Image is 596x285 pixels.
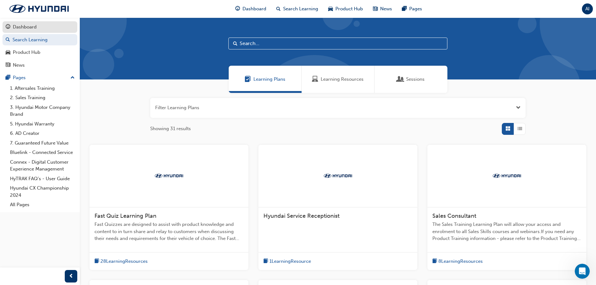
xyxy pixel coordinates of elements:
[100,258,148,265] span: 28 Learning Resources
[432,212,476,219] span: Sales Consultant
[230,3,271,15] a: guage-iconDashboard
[253,76,285,83] span: Learning Plans
[323,3,368,15] a: car-iconProduct Hub
[374,66,447,93] a: SessionsSessions
[397,76,404,83] span: Sessions
[8,200,77,210] a: All Pages
[8,93,77,103] a: 2. Sales Training
[6,75,10,81] span: pages-icon
[94,257,99,265] span: book-icon
[6,24,10,30] span: guage-icon
[8,103,77,119] a: 3. Hyundai Motor Company Brand
[8,148,77,157] a: Bluelink - Connected Service
[3,72,77,84] button: Pages
[3,21,77,33] a: Dashboard
[506,125,510,132] span: Grid
[6,37,10,43] span: search-icon
[94,221,243,242] span: Fast Quizzes are designed to assist with product knowledge and content to in turn share and relay...
[8,183,77,200] a: Hyundai CX Championship 2024
[368,3,397,15] a: news-iconNews
[585,5,589,13] span: AI
[335,5,363,13] span: Product Hub
[228,38,447,49] input: Search...
[432,221,581,242] span: The Sales Training Learning Plan will allow your access and enrolment to all Sales Skills courses...
[409,5,422,13] span: Pages
[152,173,186,179] img: Trak
[271,3,323,15] a: search-iconSearch Learning
[321,173,355,179] img: Trak
[8,84,77,93] a: 1. Aftersales Training
[438,258,483,265] span: 8 Learning Resources
[229,66,302,93] a: Learning PlansLearning Plans
[490,173,524,179] img: Trak
[263,257,268,265] span: book-icon
[328,5,333,13] span: car-icon
[582,3,593,14] button: AI
[373,5,378,13] span: news-icon
[397,3,427,15] a: pages-iconPages
[13,49,40,56] div: Product Hub
[89,145,248,270] a: TrakFast Quiz Learning PlanFast Quizzes are designed to assist with product knowledge and content...
[402,5,407,13] span: pages-icon
[283,5,318,13] span: Search Learning
[70,74,75,82] span: up-icon
[269,258,311,265] span: 1 Learning Resource
[406,76,425,83] span: Sessions
[302,66,374,93] a: Learning ResourcesLearning Resources
[3,34,77,46] a: Search Learning
[94,212,156,219] span: Fast Quiz Learning Plan
[150,125,191,132] span: Showing 31 results
[13,62,25,69] div: News
[245,76,251,83] span: Learning Plans
[263,212,339,219] span: Hyundai Service Receptionist
[575,264,590,279] iframe: Intercom live chat
[8,129,77,138] a: 6. AD Creator
[276,5,281,13] span: search-icon
[8,119,77,129] a: 5. Hyundai Warranty
[263,257,311,265] button: book-icon1LearningResource
[517,125,522,132] span: List
[13,74,26,81] div: Pages
[432,257,483,265] button: book-icon8LearningResources
[3,59,77,71] a: News
[312,76,318,83] span: Learning Resources
[380,5,392,13] span: News
[69,272,74,280] span: prev-icon
[427,145,586,270] a: TrakSales ConsultantThe Sales Training Learning Plan will allow your access and enrolment to all ...
[8,174,77,184] a: HyTRAK FAQ's - User Guide
[3,2,75,15] img: Trak
[235,5,240,13] span: guage-icon
[6,63,10,68] span: news-icon
[321,76,364,83] span: Learning Resources
[432,257,437,265] span: book-icon
[233,40,237,47] span: Search
[3,20,77,72] button: DashboardSearch LearningProduct HubNews
[242,5,266,13] span: Dashboard
[516,104,521,111] button: Open the filter
[8,157,77,174] a: Connex - Digital Customer Experience Management
[6,50,10,55] span: car-icon
[13,23,37,31] div: Dashboard
[8,138,77,148] a: 7. Guaranteed Future Value
[258,145,417,270] a: TrakHyundai Service Receptionistbook-icon1LearningResource
[94,257,148,265] button: book-icon28LearningResources
[3,47,77,58] a: Product Hub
